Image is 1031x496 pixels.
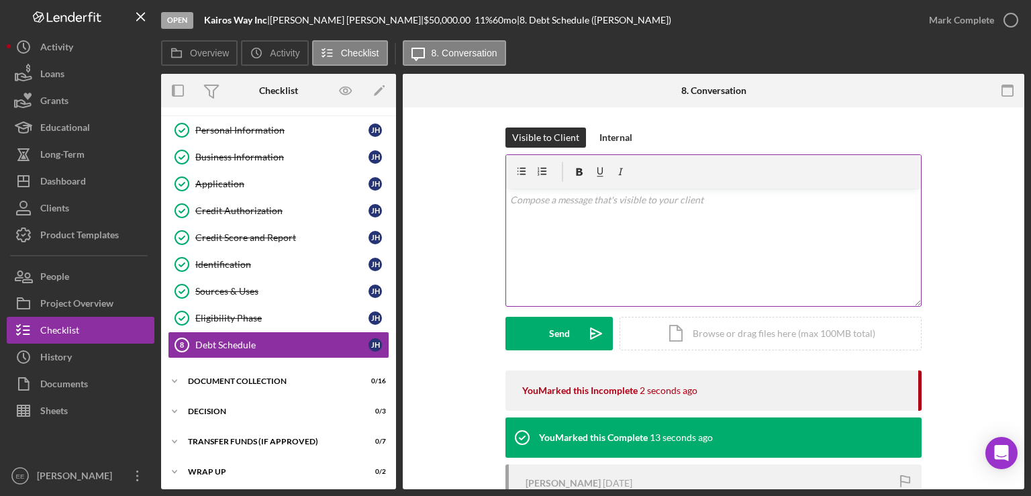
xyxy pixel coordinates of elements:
div: Sheets [40,397,68,428]
div: Document Collection [188,377,352,385]
div: 60 mo [493,15,517,26]
a: Activity [7,34,154,60]
a: 8Debt ScheduleJH [168,332,389,358]
div: You Marked this Incomplete [522,385,638,396]
time: 2025-08-27 19:46 [650,432,713,443]
div: Open [161,12,193,29]
time: 2025-07-23 04:56 [603,478,632,489]
div: 0 / 7 [362,438,386,446]
div: History [40,344,72,374]
div: 0 / 3 [362,407,386,415]
div: Dashboard [40,168,86,198]
button: Checklist [7,317,154,344]
div: | 8. Debt Schedule ([PERSON_NAME]) [517,15,671,26]
text: EE [16,473,25,480]
a: Credit AuthorizationJH [168,197,389,224]
div: 11 % [475,15,493,26]
tspan: 8 [180,341,184,349]
div: Open Intercom Messenger [985,437,1018,469]
button: Clients [7,195,154,221]
button: Activity [241,40,308,66]
button: Grants [7,87,154,114]
div: Grants [40,87,68,117]
div: People [40,263,69,293]
a: Personal InformationJH [168,117,389,144]
div: Wrap Up [188,468,352,476]
button: Long-Term [7,141,154,168]
div: J H [369,285,382,298]
a: Eligibility PhaseJH [168,305,389,332]
div: Checklist [259,85,298,96]
div: Credit Authorization [195,205,369,216]
button: Project Overview [7,290,154,317]
div: Personal Information [195,125,369,136]
a: ApplicationJH [168,170,389,197]
div: Sources & Uses [195,286,369,297]
label: 8. Conversation [432,48,497,58]
button: 8. Conversation [403,40,506,66]
div: Product Templates [40,221,119,252]
button: Overview [161,40,238,66]
button: Documents [7,370,154,397]
time: 2025-08-27 19:47 [640,385,697,396]
div: You Marked this Complete [539,432,648,443]
label: Activity [270,48,299,58]
button: Product Templates [7,221,154,248]
button: Visible to Client [505,128,586,148]
div: J H [369,177,382,191]
div: Checklist [40,317,79,347]
div: J H [369,311,382,325]
div: 8. Conversation [681,85,746,96]
div: J H [369,258,382,271]
div: Loans [40,60,64,91]
button: Loans [7,60,154,87]
div: | [204,15,270,26]
div: J H [369,338,382,352]
button: Sheets [7,397,154,424]
button: Internal [593,128,639,148]
div: 0 / 16 [362,377,386,385]
button: Send [505,317,613,350]
button: Dashboard [7,168,154,195]
div: 0 / 2 [362,468,386,476]
div: Debt Schedule [195,340,369,350]
div: Application [195,179,369,189]
div: Business Information [195,152,369,162]
div: J H [369,231,382,244]
a: Sources & UsesJH [168,278,389,305]
div: Visible to Client [512,128,579,148]
div: [PERSON_NAME] [526,478,601,489]
a: Credit Score and ReportJH [168,224,389,251]
div: Internal [599,128,632,148]
div: Send [549,317,570,350]
div: Decision [188,407,352,415]
b: Kairos Way Inc [204,14,267,26]
div: J H [369,150,382,164]
button: EE[PERSON_NAME] [7,462,154,489]
label: Checklist [341,48,379,58]
div: Clients [40,195,69,225]
a: IdentificationJH [168,251,389,278]
div: J H [369,204,382,217]
button: Educational [7,114,154,141]
button: People [7,263,154,290]
div: Project Overview [40,290,113,320]
div: Long-Term [40,141,85,171]
div: Credit Score and Report [195,232,369,243]
button: Checklist [312,40,388,66]
button: History [7,344,154,370]
div: Documents [40,370,88,401]
div: $50,000.00 [424,15,475,26]
div: Transfer Funds (If Approved) [188,438,352,446]
div: Eligibility Phase [195,313,369,324]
